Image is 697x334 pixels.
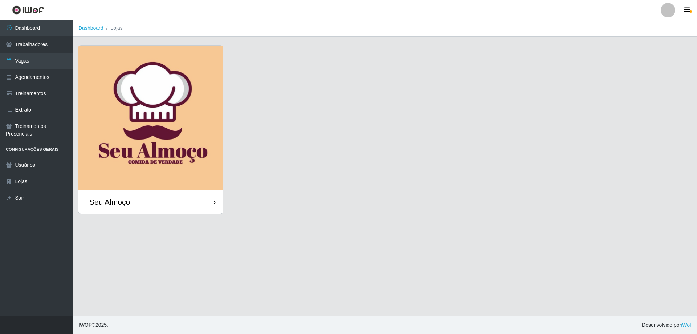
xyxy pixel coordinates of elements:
a: Seu Almoço [78,46,223,214]
a: iWof [681,322,691,328]
span: IWOF [78,322,92,328]
img: CoreUI Logo [12,5,44,15]
span: © 2025 . [78,321,108,329]
li: Lojas [103,24,123,32]
nav: breadcrumb [73,20,697,37]
img: cardImg [78,46,223,190]
a: Dashboard [78,25,103,31]
span: Desenvolvido por [642,321,691,329]
div: Seu Almoço [89,197,130,206]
